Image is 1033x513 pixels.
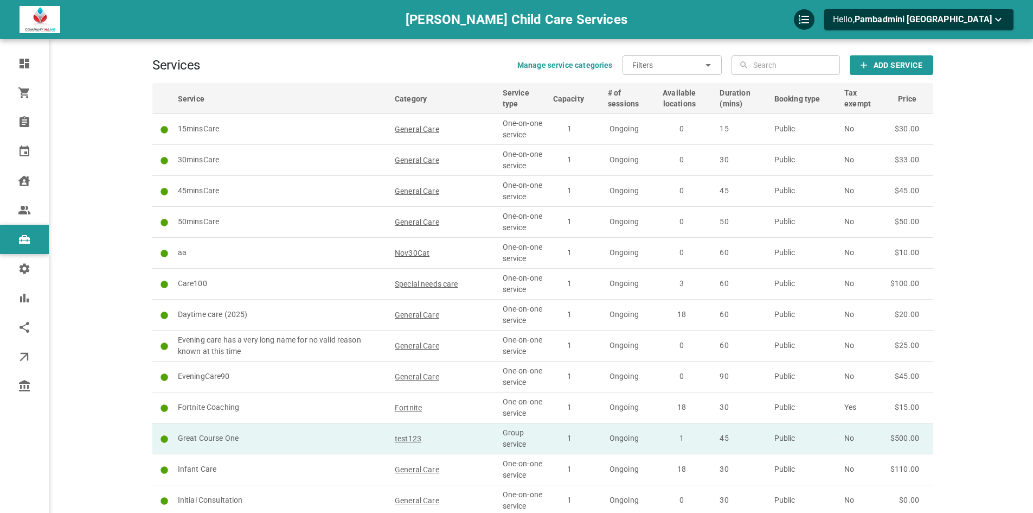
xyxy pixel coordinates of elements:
[547,340,592,351] p: 1
[601,278,646,289] p: Ongoing
[844,402,885,413] p: Yes
[160,280,169,289] svg: Active
[890,465,919,473] span: $110.00
[774,402,835,413] p: Public
[160,373,169,382] svg: Active
[608,87,653,109] span: # of sessions
[517,61,613,69] b: Manage service categories
[720,402,764,413] p: 30
[547,464,592,475] p: 1
[178,123,385,135] p: 15minsCare
[844,154,885,166] p: No
[774,154,835,166] p: Public
[844,278,885,289] p: No
[395,217,439,227] span: General Care
[601,247,646,258] p: Ongoing
[178,464,385,475] p: Infant Care
[503,365,543,388] p: One-on-one service
[895,248,919,257] span: $10.00
[658,247,705,258] p: 0
[178,185,385,197] p: 45minsCare
[753,55,837,75] input: Search
[720,185,764,197] p: 45
[178,216,385,227] p: 50minsCare
[720,87,764,109] span: Duration (mins)
[658,433,705,444] p: 1
[395,155,439,166] span: General Care
[395,93,441,104] span: Category
[658,464,705,475] p: 18
[152,58,200,73] h1: Services
[720,464,764,475] p: 30
[855,14,992,24] span: Pambadmini [GEOGRAPHIC_DATA]
[658,216,705,227] p: 0
[874,59,922,72] b: Add Service
[547,433,592,444] p: 1
[844,495,885,506] p: No
[601,464,646,475] p: Ongoing
[160,249,169,258] svg: Active
[601,433,646,444] p: Ongoing
[160,404,169,413] svg: Active
[395,186,439,197] span: General Care
[658,309,705,320] p: 18
[160,435,169,444] svg: Active
[658,340,705,351] p: 0
[898,93,931,104] span: Price
[720,123,764,135] p: 15
[406,9,627,30] h6: [PERSON_NAME] Child Care Services
[178,495,385,506] p: Initial Consultation
[794,9,814,30] div: QuickStart Guide
[395,371,439,382] span: General Care
[895,186,919,195] span: $45.00
[395,464,439,475] span: General Care
[720,216,764,227] p: 50
[844,185,885,197] p: No
[160,342,169,351] svg: Active
[720,433,764,444] p: 45
[895,124,919,133] span: $30.00
[178,247,385,258] p: aa
[774,185,835,197] p: Public
[503,149,543,172] p: One-on-one service
[720,371,764,382] p: 90
[547,123,592,135] p: 1
[895,372,919,381] span: $45.00
[844,464,885,475] p: No
[160,311,169,320] svg: Active
[503,273,543,295] p: One-on-one service
[658,371,705,382] p: 0
[20,6,60,33] img: company-logo
[547,309,592,320] p: 1
[395,124,439,135] span: General Care
[720,309,764,320] p: 60
[844,340,885,351] p: No
[503,211,543,233] p: One-on-one service
[160,466,169,475] svg: Active
[601,154,646,166] p: Ongoing
[395,433,421,444] span: test123
[658,402,705,413] p: 18
[503,180,543,202] p: One-on-one service
[547,216,592,227] p: 1
[547,185,592,197] p: 1
[895,341,919,350] span: $25.00
[601,340,646,351] p: Ongoing
[774,93,835,104] span: Booking type
[720,154,764,166] p: 30
[503,303,543,326] p: One-on-one service
[824,9,1013,30] button: Hello,Pambadmini [GEOGRAPHIC_DATA]
[850,55,933,75] button: Add Service
[601,216,646,227] p: Ongoing
[160,156,169,166] svg: Active
[663,87,710,109] span: Available locations
[601,185,646,197] p: Ongoing
[658,278,705,289] p: 3
[160,218,169,227] svg: Active
[774,278,835,289] p: Public
[601,371,646,382] p: Ongoing
[178,154,385,166] p: 30minsCare
[890,279,919,288] span: $100.00
[774,247,835,258] p: Public
[658,123,705,135] p: 0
